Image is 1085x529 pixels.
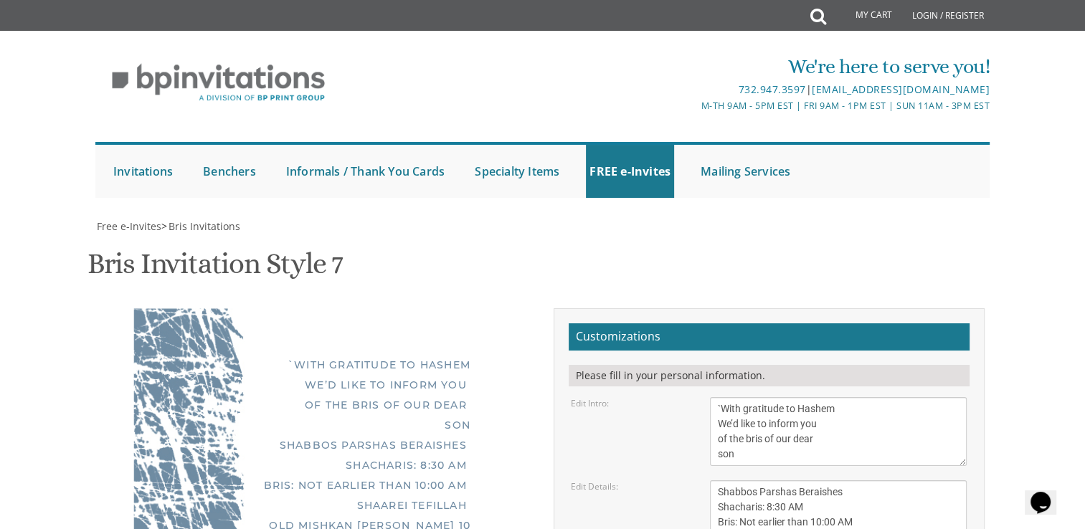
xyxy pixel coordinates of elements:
a: 732.947.3597 [738,82,805,96]
a: Bris Invitations [167,219,240,233]
h1: Bris Invitation Style 7 [87,248,343,290]
a: Invitations [110,145,176,198]
a: FREE e-Invites [586,145,674,198]
span: > [161,219,240,233]
a: Informals / Thank You Cards [283,145,448,198]
textarea: With gratitude to Hashem We’d like to inform you of the bris of our dear son/grandson [710,397,967,466]
iframe: chat widget [1025,472,1071,515]
a: Mailing Services [697,145,794,198]
h2: Customizations [569,323,970,351]
label: Edit Intro: [571,397,609,409]
a: Specialty Items [471,145,563,198]
span: Bris Invitations [169,219,240,233]
label: Edit Details: [571,480,618,492]
div: M-Th 9am - 5pm EST | Fri 9am - 1pm EST | Sun 11am - 3pm EST [394,98,990,113]
div: | [394,81,990,98]
a: My Cart [825,1,902,30]
a: Free e-Invites [95,219,161,233]
a: [EMAIL_ADDRESS][DOMAIN_NAME] [812,82,990,96]
div: `With gratitude to Hashem We’d like to inform you of the bris of our dear son [162,355,470,435]
img: BP Invitation Loft [95,53,341,113]
span: Free e-Invites [97,219,161,233]
a: Benchers [199,145,260,198]
div: Please fill in your personal information. [569,365,970,386]
div: We're here to serve you! [394,52,990,81]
